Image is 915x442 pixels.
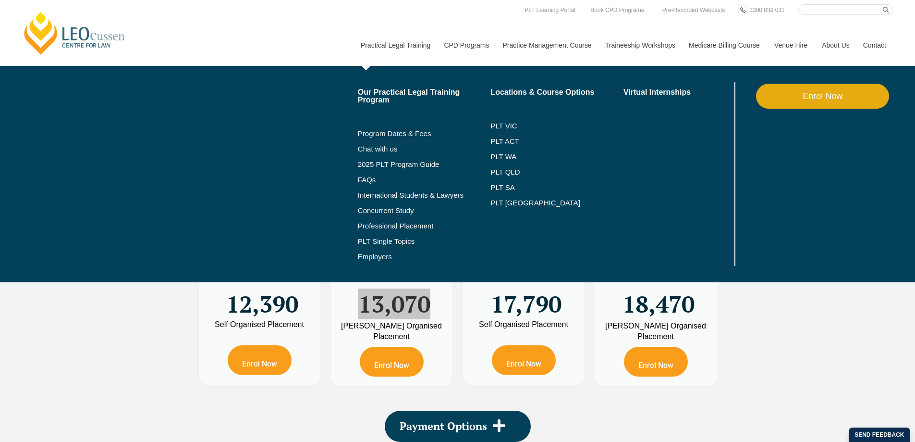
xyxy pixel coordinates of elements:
[490,153,599,161] a: PLT WA
[490,138,623,145] a: PLT ACT
[358,130,491,138] a: Program Dates & Fees
[660,5,728,15] a: Pre-Recorded Webcasts
[226,276,298,314] span: 12,390
[490,199,623,207] a: PLT [GEOGRAPHIC_DATA]
[747,5,787,15] a: 1300 039 031
[338,321,445,342] div: [PERSON_NAME] Organised Placement
[358,276,430,314] span: 13,070
[490,88,623,96] a: Locations & Course Options
[522,5,578,15] a: PLT Learning Portal
[400,421,487,431] span: Payment Options
[470,321,577,328] div: Self Organised Placement
[492,345,556,375] a: Enrol Now
[486,276,489,283] span: $
[358,145,491,153] a: Chat with us
[353,276,357,283] span: $
[856,25,893,66] a: Contact
[358,191,491,199] a: International Students & Lawyers
[358,161,467,168] a: 2025 PLT Program Guide
[588,5,646,15] a: Book CPD Programs
[490,168,623,176] a: PLT QLD
[437,25,495,66] a: CPD Programs
[623,88,732,96] a: Virtual Internships
[358,238,491,245] a: PLT Single Topics
[358,222,491,230] a: Professional Placement
[598,25,682,66] a: Traineeship Workshops
[228,345,292,375] a: Enrol Now
[358,253,491,261] a: Employers
[206,321,313,328] div: Self Organised Placement
[358,207,491,215] a: Concurrent Study
[490,184,623,191] a: PLT SA
[491,276,561,314] span: 17,790
[358,176,491,184] a: FAQs
[354,25,437,66] a: Practical Legal Training
[767,25,815,66] a: Venue Hire
[358,88,491,104] a: Our Practical Legal Training Program
[756,84,889,109] a: Enrol Now
[815,25,856,66] a: About Us
[490,122,623,130] a: PLT VIC
[602,321,709,342] div: [PERSON_NAME] Organised Placement
[682,25,767,66] a: Medicare Billing Course
[749,7,784,13] span: 1300 039 031
[496,25,598,66] a: Practice Management Course
[617,276,621,283] span: $
[622,276,695,314] span: 18,470
[624,347,688,377] a: Enrol Now
[360,347,424,377] a: Enrol Now
[22,11,128,56] a: [PERSON_NAME] Centre for Law
[221,276,225,283] span: $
